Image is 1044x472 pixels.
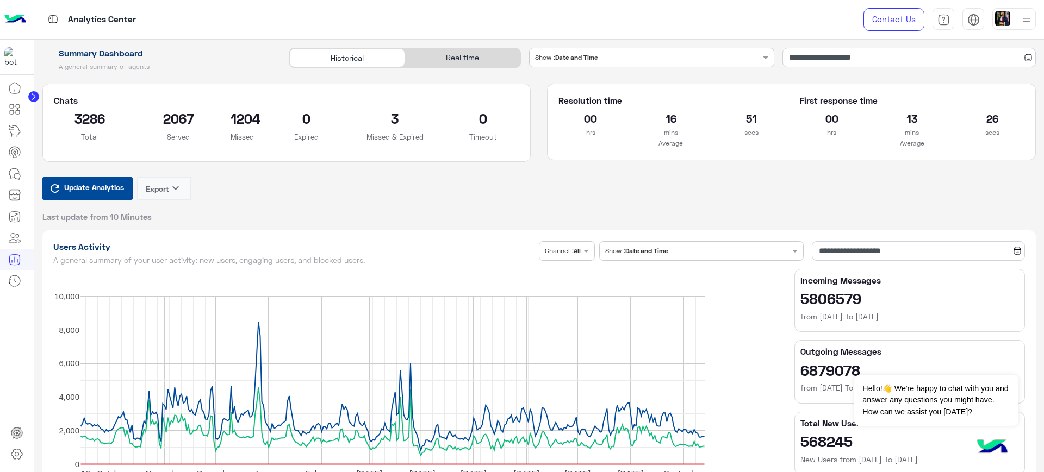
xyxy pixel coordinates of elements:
[880,110,944,127] h2: 13
[448,131,520,142] p: Timeout
[800,110,864,127] h2: 00
[59,358,79,368] text: 6,000
[142,110,214,127] h2: 2067
[863,8,924,31] a: Contact Us
[231,110,254,127] h2: 1204
[558,95,783,106] h5: Resolution time
[4,8,26,31] img: Logo
[558,127,623,138] p: hrs
[800,382,1019,393] h6: from [DATE] To [DATE]
[639,110,703,127] h2: 16
[555,53,598,61] b: Date and Time
[142,131,214,142] p: Served
[933,8,954,31] a: tab
[59,325,79,334] text: 8,000
[169,181,182,194] i: keyboard_arrow_down
[137,177,191,200] button: Exportkeyboard_arrow_down
[800,346,1019,357] h5: Outgoing Messages
[54,110,126,127] h2: 3286
[1020,13,1033,27] img: profile
[59,425,79,435] text: 2,000
[359,131,431,142] p: Missed & Expired
[53,256,535,265] h5: A general summary of your user activity: new users, engaging users, and blocked users.
[880,127,944,138] p: mins
[639,127,703,138] p: mins
[289,48,405,67] div: Historical
[405,48,520,67] div: Real time
[800,138,1024,149] p: Average
[68,12,136,27] p: Analytics Center
[42,62,277,71] h5: A general summary of agents
[960,127,1024,138] p: secs
[270,110,343,127] h2: 0
[54,95,520,106] h5: Chats
[995,11,1010,26] img: userImage
[270,131,343,142] p: Expired
[42,177,133,200] button: Update Analytics
[800,95,1024,106] h5: First response time
[54,131,126,142] p: Total
[800,275,1019,286] h5: Incoming Messages
[973,429,1011,467] img: hulul-logo.png
[42,48,277,59] h1: Summary Dashboard
[231,131,254,142] p: Missed
[42,211,152,222] span: Last update from 10 Minutes
[719,110,784,127] h2: 51
[54,291,79,300] text: 10,000
[960,110,1024,127] h2: 26
[854,375,1018,426] span: Hello!👋 We're happy to chat with you and answer any questions you might have. How can we assist y...
[46,12,60,26] img: tab
[800,361,1019,379] h2: 6879078
[53,241,535,252] h1: Users Activity
[719,127,784,138] p: secs
[448,110,520,127] h2: 0
[967,14,980,26] img: tab
[74,459,79,468] text: 0
[359,110,431,127] h2: 3
[4,47,24,67] img: 1403182699927242
[800,290,1019,307] h2: 5806579
[937,14,950,26] img: tab
[800,311,1019,322] h6: from [DATE] To [DATE]
[800,454,1019,465] h6: New Users from [DATE] To [DATE]
[800,432,1019,450] h2: 568245
[61,180,127,194] span: Update Analytics
[800,418,1019,429] h5: Total New Users
[558,110,623,127] h2: 00
[558,138,783,149] p: Average
[800,127,864,138] p: hrs
[59,392,79,401] text: 4,000
[574,247,581,255] b: All
[625,247,668,255] b: Date and Time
